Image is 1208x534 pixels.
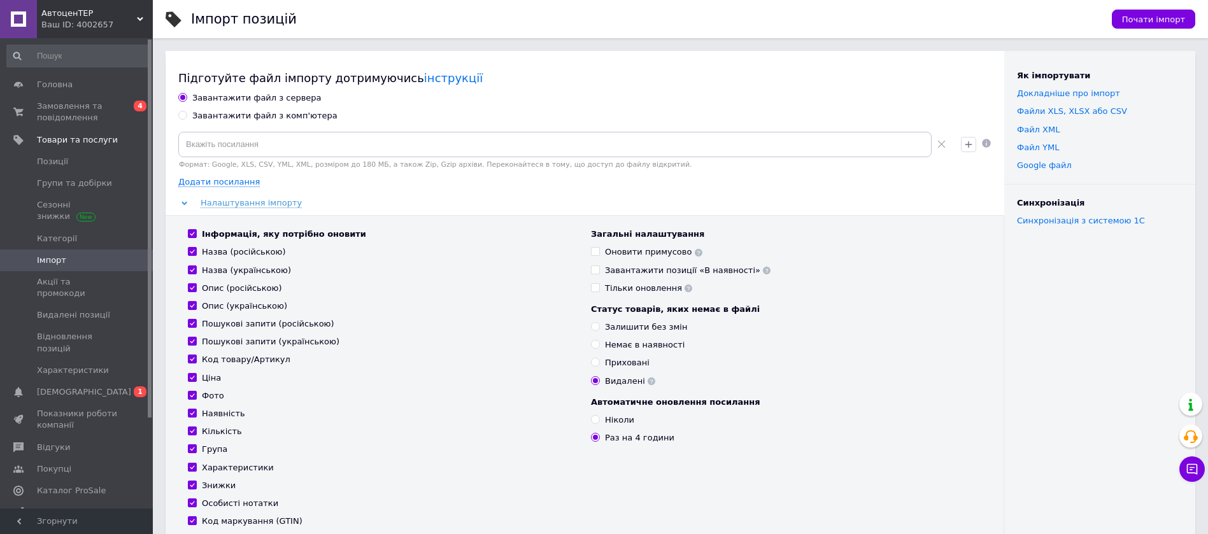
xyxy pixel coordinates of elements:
[1112,10,1195,29] button: Почати імпорт
[178,160,951,169] div: Формат: Google, XLS, CSV, YML, XML, розміром до 180 МБ, а також Zip, Gzip архіви. Переконайтеся в...
[1017,106,1127,116] a: Файли ХLS, XLSX або CSV
[605,432,674,444] div: Раз на 4 години
[202,444,227,455] div: Група
[37,134,118,146] span: Товари та послуги
[605,339,685,351] div: Немає в наявності
[37,101,118,123] span: Замовлення та повідомлення
[1017,143,1059,152] a: Файл YML
[1017,88,1120,98] a: Докладніше про імпорт
[202,390,224,402] div: Фото
[37,485,106,496] span: Каталог ProSale
[202,318,334,330] div: Пошукові запити (російською)
[1017,216,1145,225] a: Синхронізація з системою 1С
[202,354,290,365] div: Код товару/Артикул
[202,498,278,509] div: Особисті нотатки
[134,101,146,111] span: 4
[191,11,297,27] h1: Імпорт позицій
[37,233,77,244] span: Категорії
[1017,70,1183,81] div: Як імпортувати
[1017,197,1183,209] div: Синхронізація
[37,276,118,299] span: Акції та промокоди
[591,304,981,315] div: Статус товарів, яких немає в файлі
[6,45,150,67] input: Пошук
[605,283,692,294] div: Тільки оновлення
[605,357,650,369] div: Приховані
[202,336,339,348] div: Пошукові запити (українською)
[178,177,260,187] span: Додати посилання
[192,92,322,104] div: Завантажити файл з сервера
[37,463,71,475] span: Покупці
[202,426,242,437] div: Кількість
[1179,456,1205,482] button: Чат з покупцем
[202,228,366,240] div: Інформація, яку потрібно оновити
[605,246,702,258] div: Оновити примусово
[37,79,73,90] span: Головна
[202,246,286,258] div: Назва (російською)
[37,309,110,321] span: Видалені позиції
[202,372,221,384] div: Ціна
[591,228,981,240] div: Загальні налаштування
[202,480,236,491] div: Знижки
[1017,125,1060,134] a: Файл XML
[37,365,109,376] span: Характеристики
[201,198,302,208] span: Налаштування імпорту
[37,442,70,453] span: Відгуки
[37,178,112,189] span: Групи та добірки
[178,70,991,86] div: Підготуйте файл імпорту дотримуючись
[1017,160,1072,170] a: Google файл
[37,507,81,518] span: Аналітика
[37,386,131,398] span: [DEMOGRAPHIC_DATA]
[37,156,68,167] span: Позиції
[424,71,483,85] a: інструкції
[202,300,287,312] div: Опис (українською)
[202,283,282,294] div: Опис (російською)
[41,8,137,19] span: АвтоценТЕР
[605,321,687,333] div: Залишити без змін
[202,408,245,419] div: Наявність
[591,397,981,408] div: Автоматичне оновлення посилання
[37,331,118,354] span: Відновлення позицій
[37,255,66,266] span: Імпорт
[178,132,932,157] input: Вкажіть посилання
[37,199,118,222] span: Сезонні знижки
[1122,15,1185,24] span: Почати імпорт
[605,414,634,426] div: Ніколи
[202,462,274,474] div: Характеристики
[605,376,655,387] div: Видалені
[134,386,146,397] span: 1
[192,110,338,122] div: Завантажити файл з комп'ютера
[37,408,118,431] span: Показники роботи компанії
[605,265,771,276] div: Завантажити позиції «В наявності»
[202,265,291,276] div: Назва (українською)
[41,19,153,31] div: Ваш ID: 4002657
[202,516,302,527] div: Код маркування (GTIN)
